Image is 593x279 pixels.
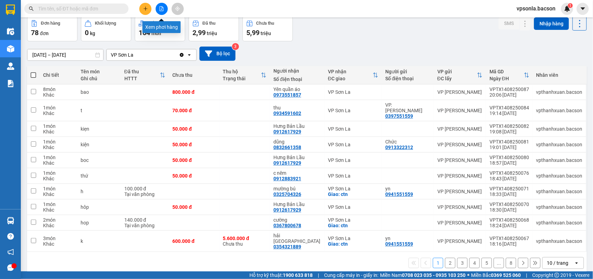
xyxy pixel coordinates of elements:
div: 20:06 [DATE] [489,92,529,98]
button: 5 [481,258,492,268]
button: Số lượng164món [135,16,185,41]
div: ĐC giao [328,76,373,81]
div: VP [PERSON_NAME] [437,173,483,179]
div: VP [PERSON_NAME] [437,108,483,113]
div: 19:08 [DATE] [489,129,529,134]
div: VP [PERSON_NAME] [437,238,483,244]
img: logo-vxr [6,5,15,15]
div: VP [PERSON_NAME] [437,142,483,147]
button: 3 [457,258,468,268]
div: VP Sơn La [328,108,378,113]
span: 1 [569,3,571,8]
span: copyright [554,273,559,278]
div: thu [273,105,321,110]
span: 78 [31,28,39,37]
div: 0912617929 [273,129,301,134]
div: VP [PERSON_NAME] [437,220,483,225]
img: warehouse-icon [7,63,14,70]
sup: 1 [568,3,573,8]
div: VP [PERSON_NAME] [437,89,483,95]
div: Số điện thoại [273,76,321,82]
svg: Clear value [179,52,184,58]
span: Miền Bắc [471,271,521,279]
span: Cung cấp máy in - giấy in: [324,271,378,279]
div: 19:14 [DATE] [489,110,529,116]
div: Mã GD [489,69,524,74]
span: caret-down [580,6,586,12]
div: Hưng Bản Lầu [273,155,321,160]
div: vpthanhxuan.bacson [536,189,583,194]
div: h [81,189,117,194]
th: Toggle SortBy [220,66,270,84]
div: 2 món [43,217,74,223]
div: vpthanhxuan.bacson [536,126,583,132]
div: 1 món [43,105,74,110]
div: HTTT [124,76,160,81]
div: k [81,238,117,244]
div: 70.000 đ [172,108,216,113]
div: VP Sơn La [111,51,133,58]
div: 0934591602 [273,110,301,116]
div: kiện [81,142,117,147]
svg: open [574,260,579,266]
div: VP Sơn La [328,186,378,191]
div: VP Sơn La [328,236,378,241]
div: 0941551559 [385,191,413,197]
div: vpthanhxuan.bacson [536,220,583,225]
img: icon-new-feature [564,6,570,12]
button: Nhập hàng [534,17,569,30]
div: Ngày ĐH [489,76,524,81]
div: VP [PERSON_NAME] [437,157,483,163]
div: VP Sơn La [328,173,378,179]
div: VPTX1408250080 [489,155,529,160]
div: Giao: ctn [328,241,378,247]
div: VP Sơn La [328,204,378,210]
div: 18:57 [DATE] [489,160,529,166]
div: Số điện thoại [385,76,430,81]
button: 2 [445,258,455,268]
div: 18:43 [DATE] [489,176,529,181]
div: 50.000 đ [172,126,216,132]
div: VPTX1408250071 [489,186,529,191]
div: 18:16 [DATE] [489,241,529,247]
div: 1 món [43,170,74,176]
div: Chức [385,139,430,145]
input: Select a date range. [27,49,103,60]
div: 50.000 đ [172,204,216,210]
div: Xem phơi hàng [142,21,181,33]
span: Miền Nam [380,271,466,279]
div: 18:24 [DATE] [489,223,529,228]
span: triệu [207,31,217,36]
button: 1 [433,258,443,268]
div: VPTX1408250087 [489,87,529,92]
div: Khác [43,191,74,197]
div: 50.000 đ [172,157,216,163]
button: 4 [469,258,480,268]
div: Khác [43,207,74,213]
div: Tại văn phòng [124,191,166,197]
span: 5,99 [246,28,260,37]
div: VP Sơn La [328,142,378,147]
div: t [81,108,117,113]
div: VP [PERSON_NAME] [437,189,483,194]
button: Chưa thu5,99 triệu [242,16,293,41]
div: Chưa thu [223,236,266,247]
div: 3 món [43,236,74,241]
strong: 1900 633 818 [283,272,313,278]
button: Đơn hàng78đơn [27,16,77,41]
span: Hỗ trợ kỹ thuật: [249,271,313,279]
div: 5.600.000 đ [223,236,266,241]
div: 0912617929 [273,160,301,166]
input: Tìm tên, số ĐT hoặc mã đơn [38,5,120,13]
div: Khác [43,241,74,247]
div: 1 món [43,123,74,129]
div: dũng [273,139,321,145]
div: Chi tiết [43,72,74,78]
div: Đã thu [124,69,160,74]
button: file-add [156,3,168,15]
div: 0354321889 [273,244,301,249]
input: Selected VP Sơn La. [134,51,135,58]
span: món [151,31,161,36]
span: vpsonla.bacson [511,4,561,13]
div: Người nhận [273,68,321,74]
